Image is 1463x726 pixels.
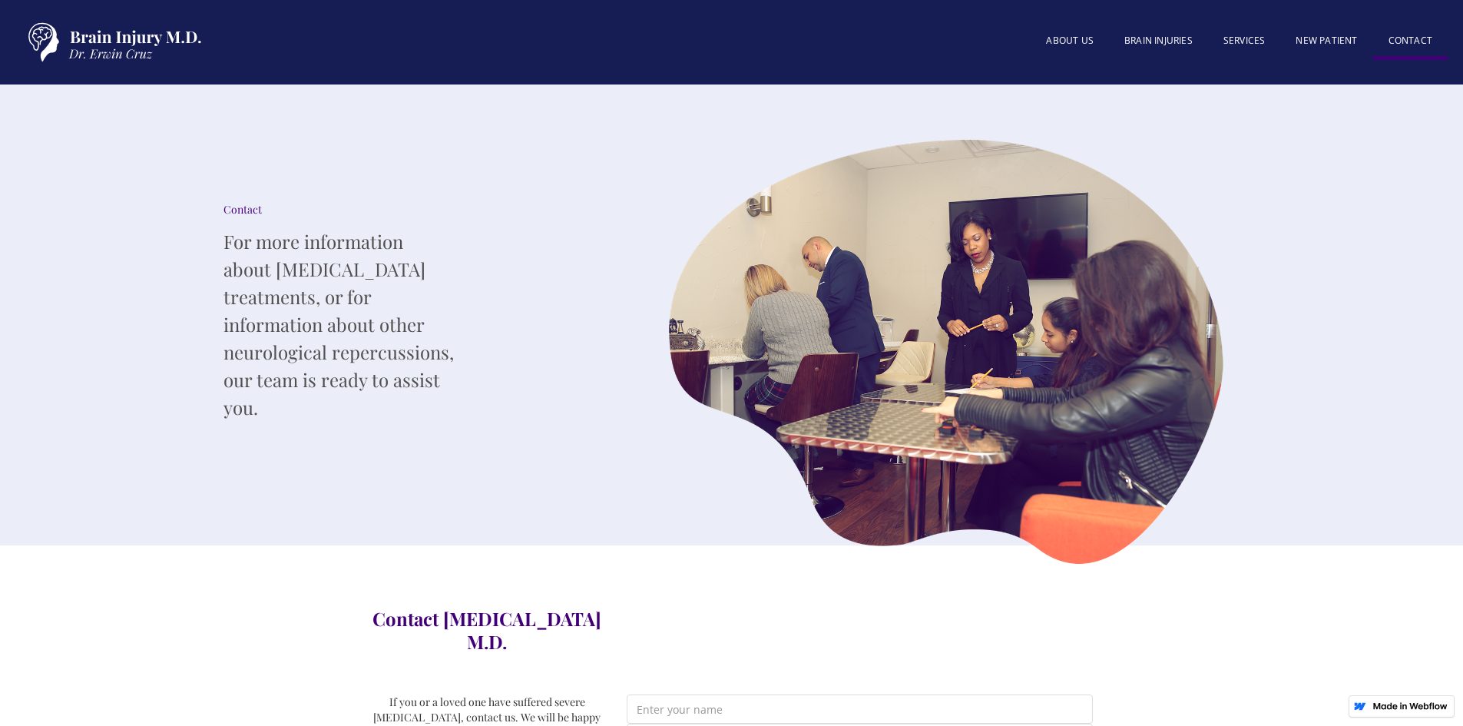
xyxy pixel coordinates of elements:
div: Contact [223,202,454,217]
a: Contact [1373,25,1448,60]
a: home [15,15,207,69]
h3: Contact [MEDICAL_DATA] M.D. [371,607,604,653]
p: For more information about [MEDICAL_DATA] treatments, or for information about other neurological... [223,227,454,421]
a: SERVICES [1208,25,1281,56]
a: BRAIN INJURIES [1109,25,1208,56]
a: About US [1031,25,1109,56]
img: Made in Webflow [1372,702,1448,710]
a: New patient [1280,25,1372,56]
input: Enter your name [627,695,1093,724]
